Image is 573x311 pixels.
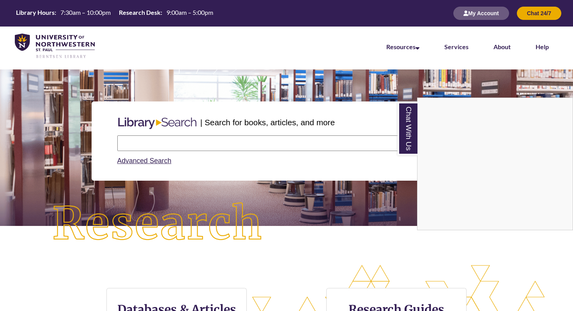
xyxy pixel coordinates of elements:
div: Chat With Us [417,98,573,230]
img: UNWSP Library Logo [15,34,95,59]
iframe: Chat Widget [417,98,573,230]
a: Services [444,43,469,50]
a: About [493,43,511,50]
a: Help [536,43,549,50]
a: Chat With Us [398,102,417,155]
a: Resources [386,43,419,50]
